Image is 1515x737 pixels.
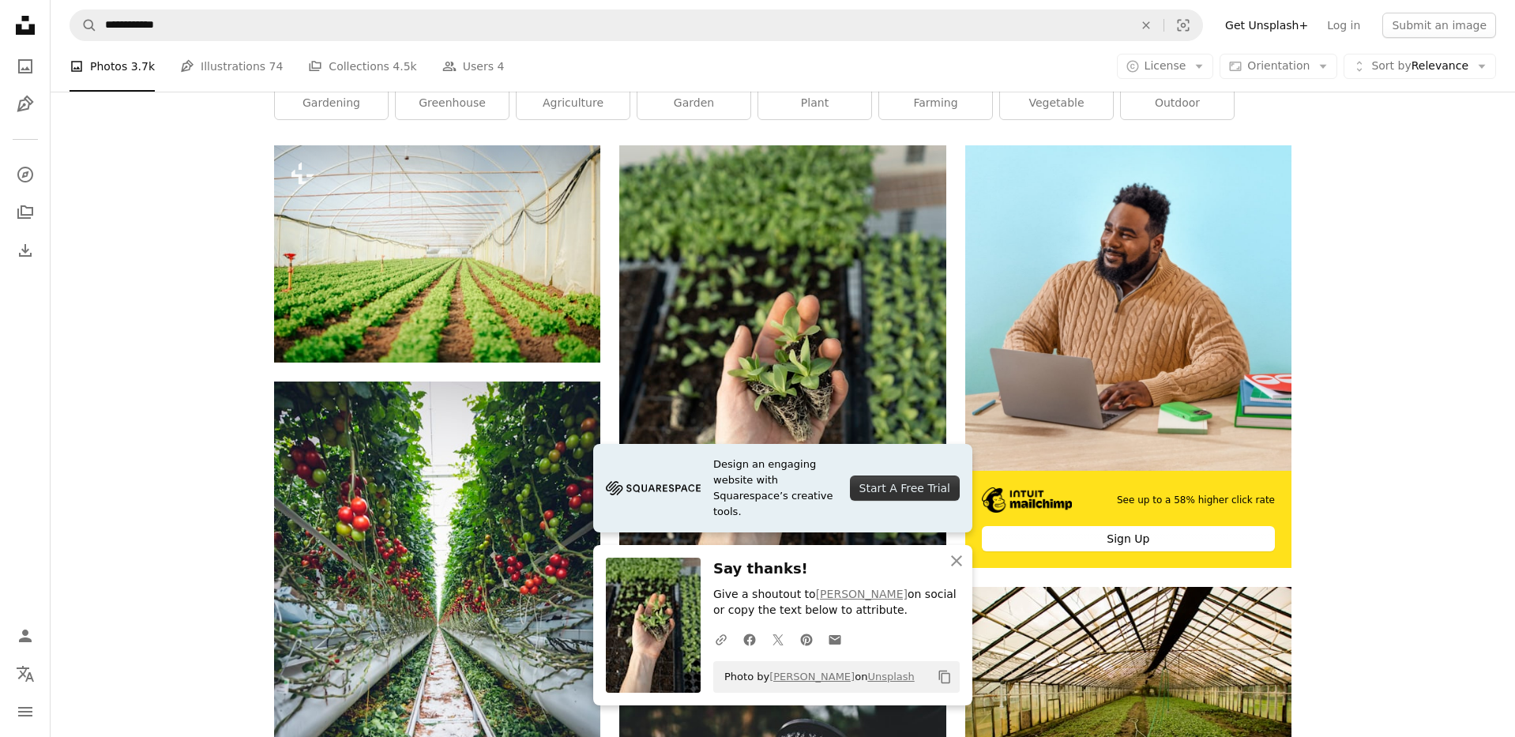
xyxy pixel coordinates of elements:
a: Unsplash [867,671,914,682]
a: green plant on persons hand [619,383,945,397]
a: [PERSON_NAME] [816,588,908,600]
a: Get Unsplash+ [1216,13,1318,38]
a: outdoor [1121,88,1234,119]
button: Sort byRelevance [1344,54,1496,79]
a: garden [637,88,750,119]
img: file-1722962830841-dea897b5811bimage [965,145,1291,471]
div: Start A Free Trial [850,476,960,501]
span: Relevance [1371,58,1468,74]
a: Share on Twitter [764,623,792,655]
h3: Say thanks! [713,558,960,581]
img: file-1705255347840-230a6ab5bca9image [606,476,701,500]
a: Explore [9,159,41,190]
span: Sort by [1371,59,1411,72]
a: Home — Unsplash [9,9,41,44]
button: License [1117,54,1214,79]
button: Visual search [1164,10,1202,40]
button: Search Unsplash [70,10,97,40]
span: Orientation [1247,59,1310,72]
a: agriculture [517,88,630,119]
a: a greenhouse with rows of lettuce growing inside [274,246,600,261]
span: Photo by on [716,664,915,690]
a: Users 4 [442,41,505,92]
button: Menu [9,696,41,728]
a: Download History [9,235,41,266]
a: See up to a 58% higher click rateSign Up [965,145,1291,568]
a: Collections 4.5k [308,41,416,92]
img: a greenhouse with rows of lettuce growing inside [274,145,600,363]
img: green plant on persons hand [619,145,945,635]
button: Submit an image [1382,13,1496,38]
a: greenhouse interior [965,688,1291,702]
span: 4.5k [393,58,416,75]
a: Share on Facebook [735,623,764,655]
a: Collections [9,197,41,228]
a: Design an engaging website with Squarespace’s creative tools.Start A Free Trial [593,444,972,532]
span: Design an engaging website with Squarespace’s creative tools. [713,457,837,520]
a: Illustrations [9,88,41,120]
a: Log in [1318,13,1370,38]
a: greenhouse [396,88,509,119]
a: gardening [275,88,388,119]
a: plant [758,88,871,119]
a: farming [879,88,992,119]
span: See up to a 58% higher click rate [1117,494,1275,507]
button: Orientation [1220,54,1337,79]
a: Log in / Sign up [9,620,41,652]
a: Photos [9,51,41,82]
a: [PERSON_NAME] [769,671,855,682]
span: 74 [269,58,284,75]
form: Find visuals sitewide [70,9,1203,41]
button: Copy to clipboard [931,664,958,690]
button: Clear [1129,10,1164,40]
button: Language [9,658,41,690]
img: file-1690386555781-336d1949dad1image [982,487,1073,513]
span: 4 [497,58,504,75]
a: Share over email [821,623,849,655]
a: a long row of tomatoes growing in a greenhouse [274,619,600,634]
span: License [1145,59,1186,72]
div: Sign Up [982,526,1275,551]
p: Give a shoutout to on social or copy the text below to attribute. [713,587,960,619]
a: vegetable [1000,88,1113,119]
a: Illustrations 74 [180,41,283,92]
a: Share on Pinterest [792,623,821,655]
